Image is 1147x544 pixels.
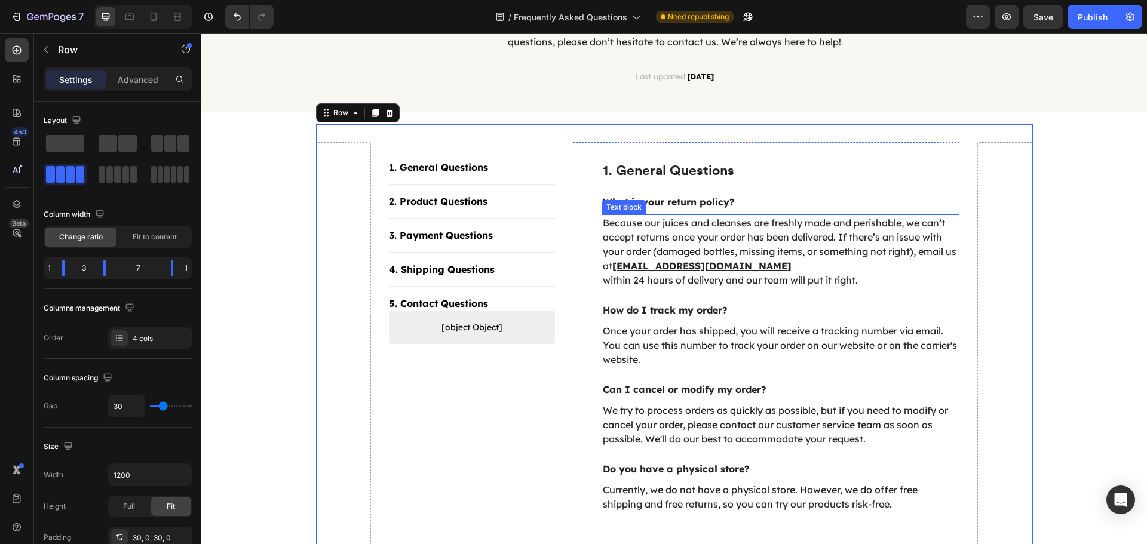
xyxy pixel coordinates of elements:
[130,74,149,85] div: Row
[201,33,1147,544] iframe: Design area
[400,269,759,284] div: Rich Text Editor. Editing area: main
[44,469,63,480] div: Width
[400,161,759,176] div: Rich Text Editor. Editing area: main
[1106,485,1135,514] div: Open Intercom Messenger
[304,38,642,50] p: Last updated:
[403,168,443,179] div: Text block
[188,229,293,243] a: 4. Shipping Questions
[46,260,53,276] div: 1
[74,260,94,276] div: 3
[401,449,757,478] p: Currently, we do not have a physical store. However, we do offer free shipping and free returns, ...
[5,5,89,29] button: 7
[1078,11,1108,23] div: Publish
[58,42,160,57] p: Row
[401,162,757,175] p: What is your return policy?
[109,395,145,417] input: Auto
[59,73,93,86] p: Settings
[1068,5,1118,29] button: Publish
[44,333,63,343] div: Order
[183,260,189,276] div: 1
[508,11,511,23] span: /
[411,226,590,238] a: [EMAIL_ADDRESS][DOMAIN_NAME]
[401,271,757,283] p: How do I track my order?
[123,501,135,512] span: Full
[400,349,759,364] div: Rich Text Editor. Editing area: main
[133,533,189,543] div: 30, 0, 30, 0
[486,38,513,48] strong: [DATE]
[109,464,191,485] input: Auto
[668,11,729,22] span: Need republishing
[44,370,115,386] div: Column spacing
[401,290,757,333] p: Once your order has shipped, you will receive a tracking number via email. You can use this numbe...
[44,207,107,223] div: Column width
[115,260,161,276] div: 7
[400,428,759,443] div: Rich Text Editor. Editing area: main
[59,232,103,242] span: Change ratio
[44,113,84,129] div: Layout
[514,11,627,23] span: Frequently Asked Questions
[78,10,84,24] p: 7
[401,182,757,254] p: Because our juices and cleanses are freshly made and perishable, we can’t accept returns once you...
[44,501,66,512] div: Height
[1033,12,1053,22] span: Save
[188,195,292,209] a: 3. Payment Questions
[167,501,175,512] span: Fit
[400,127,759,147] h2: Rich Text Editor. Editing area: main
[188,127,287,141] a: 1. General Questions
[400,181,759,255] div: Rich Text Editor. Editing area: main
[225,5,274,29] div: Undo/Redo
[118,73,158,86] p: Advanced
[401,509,757,527] p: 2. Product Questions
[44,439,75,455] div: Size
[188,287,354,301] span: [object Object]
[401,128,757,146] p: 1. General Questions
[44,401,57,411] div: Gap
[188,161,286,175] a: 2. Product Questions
[11,127,29,137] div: 450
[401,350,757,362] p: Can I cancel or modify my order?
[133,333,189,344] div: 4 cols
[401,429,757,442] p: Do you have a physical store?
[133,232,177,242] span: Fit to content
[401,370,757,413] p: We try to process orders as quickly as possible, but if you need to modify or cancel your order, ...
[44,300,137,316] div: Columns management
[9,219,29,228] div: Beta
[188,263,287,277] a: 5. Contact Questions
[1023,5,1063,29] button: Save
[44,532,71,543] div: Padding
